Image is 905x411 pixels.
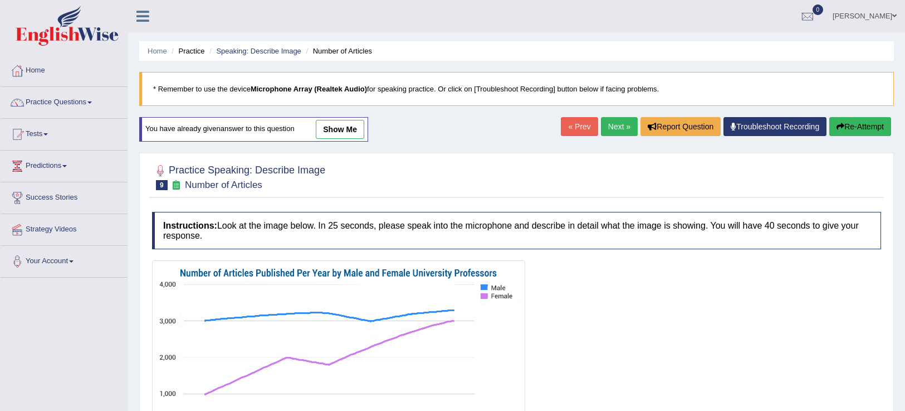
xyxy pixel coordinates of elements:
a: Predictions [1,151,128,178]
div: You have already given answer to this question [139,117,368,142]
a: Troubleshoot Recording [723,117,826,136]
button: Re-Attempt [829,117,891,136]
span: 9 [156,180,168,190]
span: 0 [813,4,824,15]
button: Report Question [640,117,721,136]
blockquote: * Remember to use the device for speaking practice. Or click on [Troubleshoot Recording] button b... [139,72,894,106]
a: Home [148,47,167,55]
small: Number of Articles [185,180,262,190]
small: Exam occurring question [170,180,182,191]
b: Microphone Array (Realtek Audio) [251,85,367,93]
h4: Look at the image below. In 25 seconds, please speak into the microphone and describe in detail w... [152,212,881,249]
a: Practice Questions [1,87,128,115]
a: Your Account [1,246,128,274]
a: Success Stories [1,182,128,210]
li: Practice [169,46,204,56]
a: Tests [1,119,128,147]
a: Strategy Videos [1,214,128,242]
h2: Practice Speaking: Describe Image [152,162,325,190]
a: « Prev [561,117,598,136]
a: Home [1,55,128,83]
a: Next » [601,117,638,136]
b: Instructions: [163,221,217,230]
a: Speaking: Describe Image [216,47,301,55]
li: Number of Articles [303,46,371,56]
a: show me [316,120,364,139]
